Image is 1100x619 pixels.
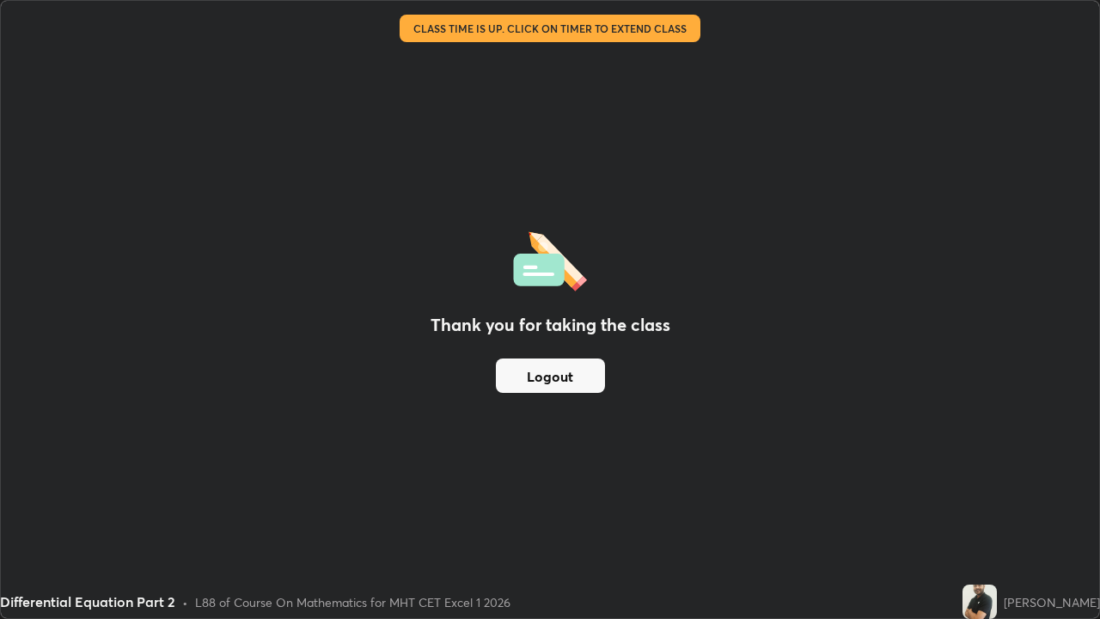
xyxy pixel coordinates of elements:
[513,226,587,291] img: offlineFeedback.1438e8b3.svg
[195,593,510,611] div: L88 of Course On Mathematics for MHT CET Excel 1 2026
[182,593,188,611] div: •
[431,312,670,338] h2: Thank you for taking the class
[496,359,605,393] button: Logout
[962,585,997,619] img: d3a77f6480ef436aa699e2456eb71494.jpg
[1004,593,1100,611] div: [PERSON_NAME]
